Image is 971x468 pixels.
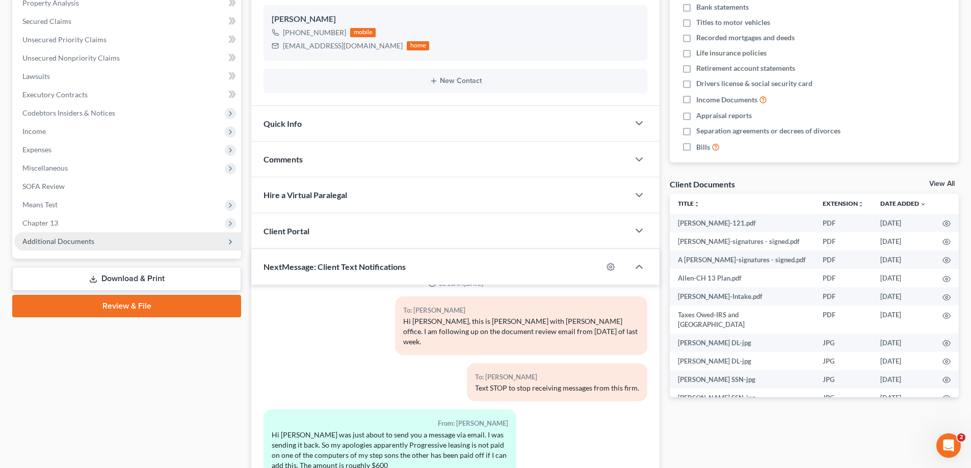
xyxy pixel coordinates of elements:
[858,201,864,207] i: unfold_more
[22,17,71,25] span: Secured Claims
[22,218,58,227] span: Chapter 13
[696,2,749,12] span: Bank statements
[22,72,50,80] span: Lawsuits
[22,163,68,172] span: Miscellaneous
[872,306,934,334] td: [DATE]
[678,200,700,207] a: Titleunfold_more
[14,67,241,86] a: Lawsuits
[475,383,639,393] div: Text STOP to stop receiving messages from this firm.
[283,27,346,38] div: [PHONE_NUMBER]
[14,12,241,31] a: Secured Claims
[872,269,934,287] td: [DATE]
[696,33,795,43] span: Recorded mortgages and deeds
[815,352,872,370] td: JPG
[872,214,934,232] td: [DATE]
[264,119,302,128] span: Quick Info
[815,370,872,389] td: JPG
[815,389,872,407] td: JPG
[670,232,815,251] td: [PERSON_NAME]-signatures - signed.pdf
[929,180,955,187] a: View All
[12,267,241,291] a: Download & Print
[694,201,700,207] i: unfold_more
[815,306,872,334] td: PDF
[696,17,770,27] span: Titles to motor vehicles
[815,269,872,287] td: PDF
[670,214,815,232] td: [PERSON_NAME]-121.pdf
[696,63,795,73] span: Retirement account statements
[22,127,46,135] span: Income
[22,35,107,44] span: Unsecured Priority Claims
[815,214,872,232] td: PDF
[264,154,303,164] span: Comments
[272,77,639,85] button: New Contact
[283,41,403,51] div: [EMAIL_ADDRESS][DOMAIN_NAME]
[670,370,815,389] td: [PERSON_NAME] SSN-jpg
[696,111,752,121] span: Appraisal reports
[22,182,65,190] span: SOFA Review
[22,90,88,99] span: Executory Contracts
[872,287,934,306] td: [DATE]
[696,142,710,152] span: Bills
[264,226,309,236] span: Client Portal
[880,200,926,207] a: Date Added expand_more
[696,78,812,89] span: Drivers license & social security card
[670,269,815,287] td: Allen-CH 13 Plan.pdf
[14,86,241,104] a: Executory Contracts
[22,145,51,154] span: Expenses
[872,352,934,370] td: [DATE]
[872,370,934,389] td: [DATE]
[12,295,241,317] a: Review & File
[815,334,872,352] td: JPG
[22,237,94,245] span: Additional Documents
[696,126,841,136] span: Separation agreements or decrees of divorces
[815,251,872,269] td: PDF
[22,53,120,62] span: Unsecured Nonpriority Claims
[670,306,815,334] td: Taxes Owed-IRS and [GEOGRAPHIC_DATA]
[22,200,58,209] span: Means Test
[475,371,639,383] div: To: [PERSON_NAME]
[403,316,639,347] div: Hi [PERSON_NAME], this is [PERSON_NAME] with [PERSON_NAME] office. I am following up on the docum...
[264,262,406,271] span: NextMessage: Client Text Notifications
[815,287,872,306] td: PDF
[272,418,508,429] div: From: [PERSON_NAME]
[670,287,815,306] td: [PERSON_NAME]-Intake.pdf
[350,28,376,37] div: mobile
[696,48,767,58] span: Life insurance policies
[696,95,757,105] span: Income Documents
[403,305,639,316] div: To: [PERSON_NAME]
[872,232,934,251] td: [DATE]
[670,389,815,407] td: [PERSON_NAME] SSN-jpg
[872,389,934,407] td: [DATE]
[815,232,872,251] td: PDF
[670,352,815,370] td: [PERSON_NAME] DL-jpg
[872,334,934,352] td: [DATE]
[670,179,735,189] div: Client Documents
[14,49,241,67] a: Unsecured Nonpriority Claims
[936,433,961,458] iframe: Intercom live chat
[22,108,115,117] span: Codebtors Insiders & Notices
[14,31,241,49] a: Unsecured Priority Claims
[670,334,815,352] td: [PERSON_NAME] DL-jpg
[872,251,934,269] td: [DATE]
[407,41,429,50] div: home
[823,200,864,207] a: Extensionunfold_more
[957,433,965,442] span: 2
[14,177,241,196] a: SOFA Review
[670,251,815,269] td: A [PERSON_NAME]-signatures - signed.pdf
[920,201,926,207] i: expand_more
[272,13,639,25] div: [PERSON_NAME]
[264,190,347,200] span: Hire a Virtual Paralegal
